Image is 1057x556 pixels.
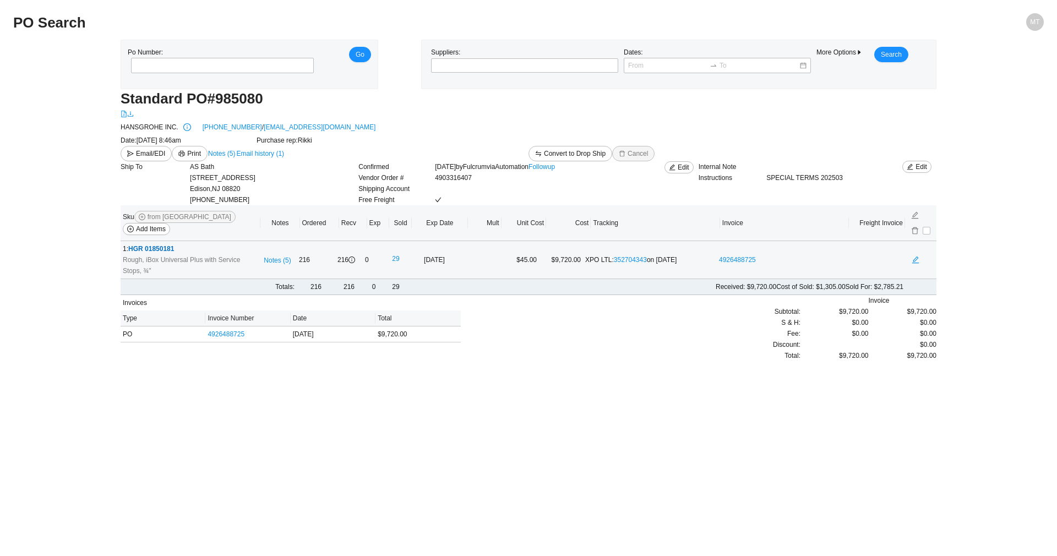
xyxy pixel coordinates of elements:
[1030,13,1039,31] span: MT
[187,148,201,159] span: Print
[208,148,236,155] button: Notes (5)
[435,197,442,203] span: check
[800,350,868,361] div: $9,720.00
[178,119,194,135] button: info-circle
[784,350,800,361] span: Total:
[358,163,389,171] span: Confirmed
[462,279,906,295] td: $9,720.00 $1,305.00 $2,785.21
[907,223,923,238] button: delete
[528,146,612,161] button: swapConvert to Drop Ship
[363,279,385,295] td: 0
[435,172,664,183] div: 4903316407
[920,341,936,348] span: $0.00
[385,279,407,295] td: 29
[339,205,367,241] th: Recv
[337,256,355,264] span: 216
[358,185,410,193] span: Shipping Account
[275,283,295,291] span: Totals:
[291,326,375,342] td: [DATE]
[908,256,923,264] span: edit
[407,241,462,279] td: [DATE]
[699,163,737,171] span: Internal Note
[869,317,936,328] div: $0.00
[121,310,205,326] th: Type
[172,146,208,161] button: printerPrint
[907,163,913,171] span: edit
[720,60,799,71] input: To
[766,172,885,183] div: SPECIAL TERMS 202503
[591,205,720,241] th: Tracking
[468,205,502,241] th: Mult
[621,47,814,82] div: Dates:
[435,163,528,171] span: [DATE] by Fulcrum
[298,137,312,144] span: Rikki
[916,161,927,172] span: Edit
[181,123,193,131] span: info-circle
[264,255,291,266] span: Notes ( 5 )
[856,49,863,56] span: caret-right
[389,205,412,241] th: Sold
[412,205,468,241] th: Exp Date
[710,62,717,69] span: to
[528,163,555,171] a: Followup
[781,317,800,328] span: S & H:
[375,326,460,342] td: $9,720.00
[137,137,181,144] span: [DATE] 8:46am
[134,211,236,223] button: plus-circlefrom [GEOGRAPHIC_DATA]
[800,306,868,317] div: $9,720.00
[136,224,166,235] span: Add Items
[628,60,707,71] input: From
[678,162,689,173] span: Edit
[787,328,800,339] span: Fee :
[391,251,400,266] button: 29
[264,122,375,133] a: [EMAIL_ADDRESS][DOMAIN_NAME]
[236,146,285,161] button: Email history (1)
[300,205,339,241] th: Ordered
[800,317,868,328] div: $0.00
[869,306,936,317] div: $9,720.00
[773,339,800,350] span: Discount:
[776,283,814,291] span: Cost of Sold:
[190,161,358,205] div: [PHONE_NUMBER]
[136,148,165,159] span: Email/EDI
[121,111,127,117] span: file-pdf
[487,163,528,171] span: via Automation
[127,226,134,233] span: plus-circle
[205,310,290,326] th: Invoice Number
[719,256,756,264] a: 4926488725
[297,279,335,295] td: 216
[869,350,936,361] div: $9,720.00
[121,146,172,161] button: sendEmail/EDI
[291,310,375,326] th: Date
[428,47,621,82] div: Suppliers:
[846,283,873,291] span: Sold For:
[585,256,677,264] span: XPO LTL : on [DATE]
[775,306,800,317] span: Subtotal:
[127,150,134,158] span: send
[236,148,284,159] span: Email history (1)
[852,328,868,339] span: $0.00
[716,283,745,291] span: Received:
[297,241,335,279] td: 216
[123,245,128,253] span: 1 :
[907,208,923,223] button: edit
[358,174,404,182] span: Vendor Order #
[358,196,394,204] span: Free Freight
[260,205,299,241] th: Notes
[495,241,539,279] td: $45.00
[881,49,902,60] span: Search
[123,223,170,235] button: plus-circleAdd Items
[367,205,390,241] th: Exp
[710,62,717,69] span: swap-right
[257,137,298,144] span: Purchase rep:
[123,254,256,276] span: Rough, iBox Universal Plus with Service Stops, ¾"
[262,122,264,133] span: /
[128,47,310,82] div: Po Number:
[121,295,461,310] div: Invoices
[127,111,134,117] span: download
[178,150,185,158] span: printer
[123,211,258,235] div: Sku
[720,205,849,241] th: Invoice
[902,161,931,173] button: editEdit
[121,137,137,144] span: Date:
